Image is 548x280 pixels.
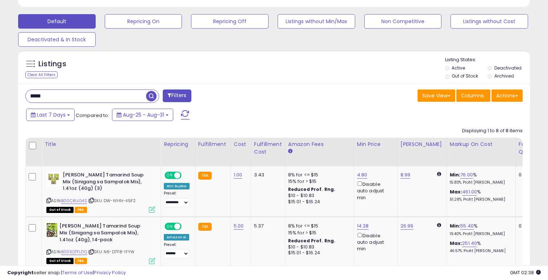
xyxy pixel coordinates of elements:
[254,172,279,178] div: 3.43
[357,171,368,179] a: 4.80
[357,222,369,230] a: 14.28
[180,223,192,230] span: OFF
[450,240,510,254] div: %
[165,223,174,230] span: ON
[180,172,192,179] span: OFF
[38,59,66,69] h5: Listings
[451,14,528,29] button: Listings without Cost
[450,223,510,236] div: %
[288,223,348,229] div: 8% for <= $15
[18,32,96,47] button: Deactivated & In Stock
[450,197,510,202] p: 51.28% Profit [PERSON_NAME]
[450,188,462,195] b: Max:
[400,171,411,179] a: 8.99
[46,258,74,264] span: All listings that are currently out of stock and unavailable for purchase on Amazon
[450,248,510,254] p: 46.57% Profit [PERSON_NAME]
[26,109,75,121] button: Last 7 Days
[519,141,544,156] div: Fulfillable Quantity
[288,178,348,185] div: 15% for > $15
[288,250,348,256] div: $15.01 - $16.24
[519,172,541,178] div: 0
[288,244,348,250] div: $10 - $10.83
[450,231,510,237] p: 19.40% Profit [PERSON_NAME]
[61,198,87,204] a: B00C8LLG4S
[462,128,523,134] div: Displaying 1 to 8 of 8 items
[418,89,455,102] button: Save View
[452,73,478,79] label: Out of Stock
[163,89,191,102] button: Filters
[7,269,34,276] strong: Copyright
[46,172,61,186] img: 41P2hRw8V9L._SL40_.jpg
[288,148,292,155] small: Amazon Fees.
[18,14,96,29] button: Default
[164,242,190,259] div: Preset:
[519,223,541,229] div: 0
[447,138,515,166] th: The percentage added to the cost of goods (COGS) that forms the calculator for Min & Max prices.
[445,57,530,63] p: Listing States:
[112,109,173,121] button: Aug-25 - Aug-31
[254,141,282,156] div: Fulfillment Cost
[288,186,336,192] b: Reduced Prof. Rng.
[234,171,242,179] a: 1.00
[288,193,348,199] div: $10 - $10.83
[234,141,248,148] div: Cost
[37,111,66,118] span: Last 7 Days
[450,240,462,247] b: Max:
[450,172,510,185] div: %
[510,269,541,276] span: 2025-09-8 02:38 GMT
[460,171,473,179] a: 76.00
[46,223,58,237] img: 51L7FqskRzL._SL40_.jpg
[75,258,87,264] span: FBA
[357,180,392,201] div: Disable auto adjust min
[59,223,148,245] b: [PERSON_NAME] Tamarind Soup Mix (Sinigang sa Sampalok Mix), 1.41oz (40g), 14-pack
[88,249,134,255] span: | SKU: N9-D7F8-1FYW
[357,141,394,148] div: Min Price
[198,223,212,231] small: FBA
[123,111,164,118] span: Aug-25 - Aug-31
[46,172,155,212] div: ASIN:
[456,89,490,102] button: Columns
[462,240,477,247] a: 251.40
[165,172,174,179] span: ON
[288,230,348,236] div: 15% for > $15
[198,141,228,148] div: Fulfillment
[61,249,87,255] a: B005QTFLDQ
[105,14,182,29] button: Repricing On
[450,171,461,178] b: Min:
[400,141,444,148] div: [PERSON_NAME]
[462,188,477,196] a: 461.00
[288,199,348,205] div: $15.01 - $16.24
[198,172,212,180] small: FBA
[75,207,87,213] span: FBA
[400,222,414,230] a: 26.99
[46,207,74,213] span: All listings that are currently out of stock and unavailable for purchase on Amazon
[494,65,522,71] label: Deactivated
[164,191,190,207] div: Preset:
[25,71,58,78] div: Clear All Filters
[7,269,126,276] div: seller snap | |
[62,269,93,276] a: Terms of Use
[164,141,192,148] div: Repricing
[164,183,190,189] div: Win BuyBox
[450,189,510,202] div: %
[450,180,510,185] p: 15.83% Profit [PERSON_NAME]
[63,172,151,194] b: [PERSON_NAME] Tamarind Soup Mix (Sinigang sa Sampalok Mix), 1.41oz (40g) (3)
[491,89,523,102] button: Actions
[450,141,512,148] div: Markup on Cost
[364,14,442,29] button: Non Competitive
[94,269,126,276] a: Privacy Policy
[288,238,336,244] b: Reduced Prof. Rng.
[288,172,348,178] div: 8% for <= $15
[45,141,158,148] div: Title
[164,234,189,241] div: Amazon AI
[191,14,269,29] button: Repricing Off
[494,73,514,79] label: Archived
[461,92,484,99] span: Columns
[234,222,244,230] a: 5.00
[278,14,355,29] button: Listings without Min/Max
[460,222,474,230] a: 55.40
[357,231,392,252] div: Disable auto adjust min
[76,112,109,119] span: Compared to:
[452,65,465,71] label: Active
[288,141,351,148] div: Amazon Fees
